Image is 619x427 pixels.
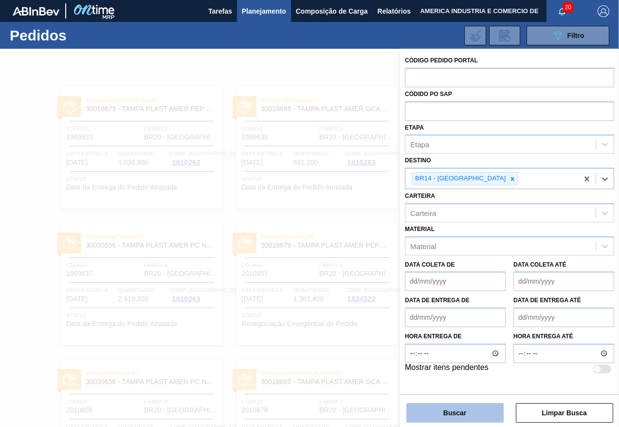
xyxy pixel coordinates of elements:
[296,5,368,17] span: Composição de Carga
[489,26,520,45] div: Solicitação de Revisão de Pedidos
[405,363,489,375] label: Mostrar itens pendentes
[378,5,411,17] span: Relatórios
[405,261,455,268] label: Data coleta de
[405,226,435,233] label: Material
[513,308,614,327] input: dd/mm/yyyy
[412,173,507,185] div: BR14 - [GEOGRAPHIC_DATA]
[513,272,614,291] input: dd/mm/yyyy
[527,26,609,45] button: Filtro
[405,272,506,291] input: dd/mm/yyyy
[410,140,429,149] div: Etapa
[405,91,452,97] label: Códido PO SAP
[405,57,478,64] label: Código Pedido Portal
[405,157,431,164] label: Destino
[242,5,286,17] span: Planejamento
[513,297,581,304] label: Data de Entrega até
[405,297,470,304] label: Data de Entrega de
[410,242,436,250] div: Material
[513,330,614,344] label: Hora entrega até
[410,209,436,217] div: Carteira
[546,4,578,18] button: Notificações
[10,30,144,41] h1: Pedidos
[598,5,609,17] img: Logout
[13,7,59,16] img: TNhmsLtSVTkK8tSr43FrP2fwEKptu5GPRR3wAAAABJRU5ErkJggg==
[405,330,506,344] label: Hora entrega de
[405,193,435,199] label: Carteira
[563,2,573,13] span: 20
[405,124,424,131] label: Etapa
[208,5,232,17] span: Tarefas
[513,261,566,268] label: Data coleta até
[567,32,584,39] span: Filtro
[405,308,506,327] input: dd/mm/yyyy
[464,26,486,45] div: Importar Negociações dos Pedidos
